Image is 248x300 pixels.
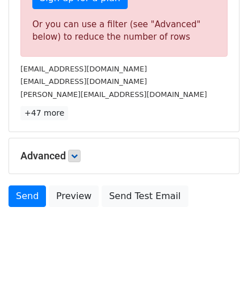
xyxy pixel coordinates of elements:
small: [EMAIL_ADDRESS][DOMAIN_NAME] [20,65,147,73]
h5: Advanced [20,150,228,162]
a: +47 more [20,106,68,120]
a: Preview [49,185,99,207]
a: Send [9,185,46,207]
div: Or you can use a filter (see "Advanced" below) to reduce the number of rows [32,18,216,44]
small: [EMAIL_ADDRESS][DOMAIN_NAME] [20,77,147,86]
small: [PERSON_NAME][EMAIL_ADDRESS][DOMAIN_NAME] [20,90,207,99]
a: Send Test Email [102,185,188,207]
